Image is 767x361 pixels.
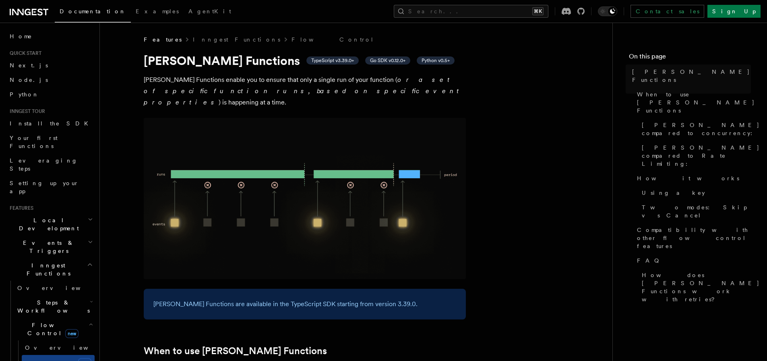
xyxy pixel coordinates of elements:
[188,8,231,15] span: AgentKit
[22,340,95,355] a: Overview
[6,116,95,131] a: Install the SDK
[6,153,95,176] a: Leveraging Steps
[144,35,182,44] span: Features
[634,223,751,253] a: Compatibility with other flow control features
[639,118,751,140] a: [PERSON_NAME] compared to concurrency:
[144,345,327,357] a: When to use [PERSON_NAME] Functions
[193,35,280,44] a: Inngest Functions
[14,281,95,295] a: Overview
[10,62,48,69] span: Next.js
[17,285,100,291] span: Overview
[10,135,58,149] span: Your first Functions
[629,52,751,65] h4: On this page
[10,180,79,194] span: Setting up your app
[637,226,751,250] span: Compatibility with other flow control features
[55,2,131,23] a: Documentation
[6,205,33,211] span: Features
[642,271,760,303] span: How does [PERSON_NAME] Functions work with retries?
[642,121,760,137] span: [PERSON_NAME] compared to concurrency:
[60,8,126,15] span: Documentation
[632,68,751,84] span: [PERSON_NAME] Functions
[6,50,41,56] span: Quick start
[6,258,95,281] button: Inngest Functions
[637,90,755,115] span: When to use [PERSON_NAME] Functions
[6,261,87,278] span: Inngest Functions
[6,29,95,44] a: Home
[292,35,374,44] a: Flow Control
[6,87,95,102] a: Python
[642,203,751,219] span: Two modes: Skip vs Cancel
[642,144,760,168] span: [PERSON_NAME] compared to Rate Limiting:
[25,344,108,351] span: Overview
[634,253,751,268] a: FAQ
[14,298,90,315] span: Steps & Workflows
[707,5,761,18] a: Sign Up
[14,321,89,337] span: Flow Control
[10,157,78,172] span: Leveraging Steps
[144,118,466,279] img: Singleton Functions only process one run at a time.
[639,140,751,171] a: [PERSON_NAME] compared to Rate Limiting:
[10,32,32,40] span: Home
[532,7,544,15] kbd: ⌘K
[639,200,751,223] a: Two modes: Skip vs Cancel
[631,5,704,18] a: Contact sales
[394,5,548,18] button: Search...⌘K
[14,318,95,340] button: Flow Controlnew
[629,65,751,87] a: [PERSON_NAME] Functions
[422,57,450,64] span: Python v0.5+
[6,58,95,73] a: Next.js
[153,298,456,310] p: [PERSON_NAME] Functions are available in the TypeScript SDK starting from version 3.39.0.
[6,213,95,236] button: Local Development
[6,236,95,258] button: Events & Triggers
[144,76,463,106] em: or a set of specific function runs, based on specific event properties
[370,57,405,64] span: Go SDK v0.12.0+
[639,268,751,307] a: How does [PERSON_NAME] Functions work with retries?
[637,174,739,182] span: How it works
[10,91,39,98] span: Python
[184,2,236,22] a: AgentKit
[311,57,354,64] span: TypeScript v3.39.0+
[10,120,93,127] span: Install the SDK
[6,239,88,255] span: Events & Triggers
[637,257,663,265] span: FAQ
[6,73,95,87] a: Node.js
[65,329,79,338] span: new
[144,74,466,108] p: [PERSON_NAME] Functions enable you to ensure that only a single run of your function ( ) is happe...
[6,108,45,115] span: Inngest tour
[598,6,617,16] button: Toggle dark mode
[136,8,179,15] span: Examples
[6,176,95,198] a: Setting up your app
[634,171,751,186] a: How it works
[6,216,88,232] span: Local Development
[144,53,466,68] h1: [PERSON_NAME] Functions
[642,189,705,197] span: Using a key
[6,131,95,153] a: Your first Functions
[634,87,751,118] a: When to use [PERSON_NAME] Functions
[14,295,95,318] button: Steps & Workflows
[10,77,48,83] span: Node.js
[131,2,184,22] a: Examples
[639,186,751,200] a: Using a key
